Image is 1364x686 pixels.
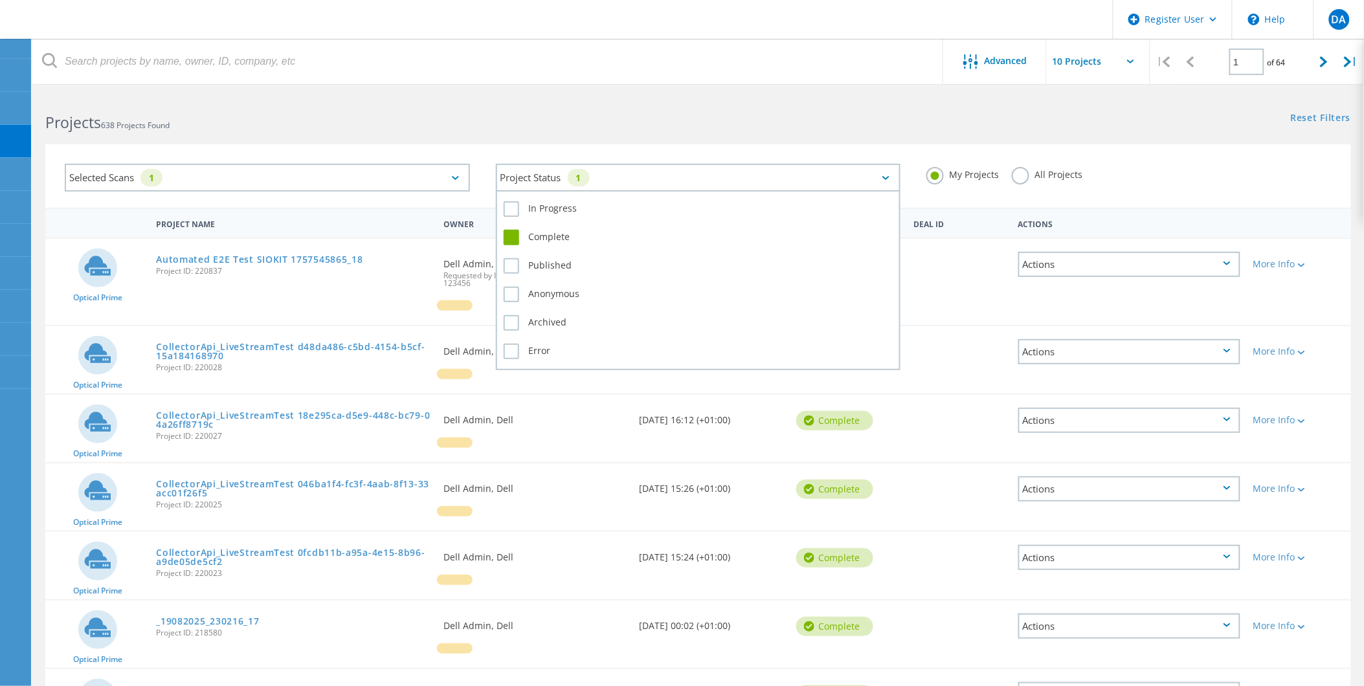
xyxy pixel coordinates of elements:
[504,315,893,331] label: Archived
[156,617,259,626] a: _19082025_230216_17
[437,532,633,575] div: Dell Admin, Dell
[796,548,873,568] div: Complete
[1018,339,1240,364] div: Actions
[496,164,901,192] div: Project Status
[73,294,122,302] span: Optical Prime
[1253,621,1345,630] div: More Info
[73,518,122,526] span: Optical Prime
[1018,614,1240,639] div: Actions
[1253,553,1345,562] div: More Info
[504,201,893,217] label: In Progress
[633,463,790,506] div: [DATE] 15:26 (+01:00)
[13,27,152,36] a: Live Optics Dashboard
[101,120,170,131] span: 638 Projects Found
[1248,14,1260,25] svg: \n
[1253,347,1345,356] div: More Info
[156,480,430,498] a: CollectorApi_LiveStreamTest 046ba1f4-fc3f-4aab-8f13-33acc01f26f5
[633,532,790,575] div: [DATE] 15:24 (+01:00)
[1018,545,1240,570] div: Actions
[150,211,437,235] div: Project Name
[504,230,893,245] label: Complete
[1018,252,1240,277] div: Actions
[1150,39,1177,85] div: |
[568,169,590,186] div: 1
[140,169,162,186] div: 1
[1018,476,1240,502] div: Actions
[985,56,1027,65] span: Advanced
[156,342,430,360] a: CollectorApi_LiveStreamTest d48da486-c5bd-4154-b5cf-15a184168970
[437,239,633,300] div: Dell Admin, Dell
[156,364,430,371] span: Project ID: 220028
[1291,113,1351,124] a: Reset Filters
[1253,415,1345,425] div: More Info
[156,255,363,264] a: Automated E2E Test SIOKIT 1757545865_18
[796,480,873,499] div: Complete
[156,432,430,440] span: Project ID: 220027
[437,463,633,506] div: Dell Admin, Dell
[1018,408,1240,433] div: Actions
[437,211,633,235] div: Owner
[156,501,430,509] span: Project ID: 220025
[156,629,430,637] span: Project ID: 218580
[1268,57,1286,68] span: of 64
[504,344,893,359] label: Error
[73,587,122,595] span: Optical Prime
[1253,484,1345,493] div: More Info
[73,656,122,663] span: Optical Prime
[443,272,627,287] span: Requested by IntegratrionTests [PERSON_NAME], 123456
[504,287,893,302] label: Anonymous
[437,326,633,369] div: Dell Admin, Dell
[73,381,122,389] span: Optical Prime
[926,167,999,179] label: My Projects
[156,411,430,429] a: CollectorApi_LiveStreamTest 18e295ca-d5e9-448c-bc79-04a26ff8719c
[796,617,873,636] div: Complete
[156,548,430,566] a: CollectorApi_LiveStreamTest 0fcdb11b-a95a-4e15-8b96-a9de05de5cf2
[437,601,633,643] div: Dell Admin, Dell
[1012,167,1082,179] label: All Projects
[633,395,790,437] div: [DATE] 16:12 (+01:00)
[907,211,1011,235] div: Deal Id
[1332,14,1347,25] span: DA
[633,601,790,643] div: [DATE] 00:02 (+01:00)
[504,258,893,274] label: Published
[65,164,470,192] div: Selected Scans
[73,450,122,458] span: Optical Prime
[1337,39,1364,85] div: |
[437,395,633,437] div: Dell Admin, Dell
[32,39,944,84] input: Search projects by name, owner, ID, company, etc
[45,112,101,133] b: Projects
[156,570,430,577] span: Project ID: 220023
[1012,211,1247,235] div: Actions
[1253,260,1345,269] div: More Info
[156,267,430,275] span: Project ID: 220837
[796,411,873,430] div: Complete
